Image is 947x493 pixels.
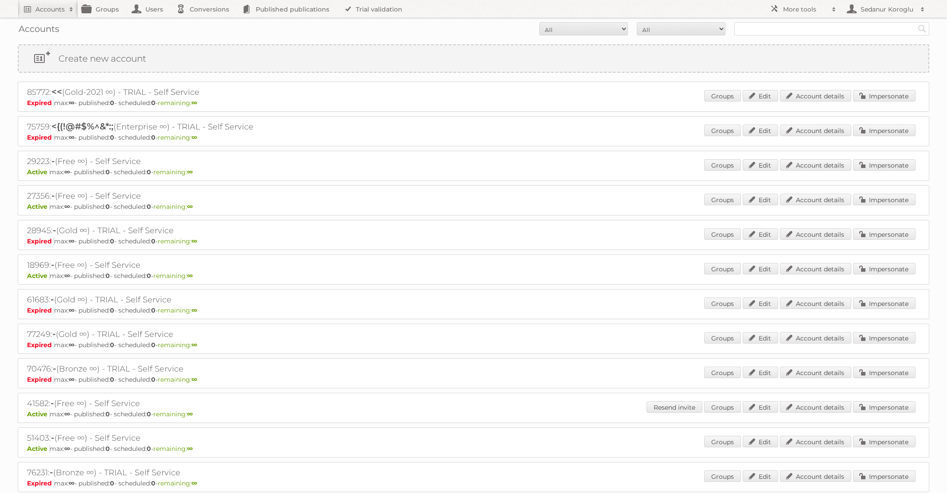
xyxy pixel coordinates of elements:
[780,125,851,136] a: Account details
[853,297,916,309] a: Impersonate
[191,237,197,245] strong: ∞
[704,125,741,136] a: Groups
[110,479,114,487] strong: 0
[51,259,55,270] span: -
[187,272,193,280] strong: ∞
[191,306,197,314] strong: ∞
[153,203,193,211] span: remaining:
[853,125,916,136] a: Impersonate
[853,90,916,102] a: Impersonate
[105,168,110,176] strong: 0
[69,306,74,314] strong: ∞
[27,410,920,418] p: max: - published: - scheduled: -
[69,99,74,107] strong: ∞
[158,133,197,141] span: remaining:
[27,168,50,176] span: Active
[191,99,197,107] strong: ∞
[780,401,851,413] a: Account details
[191,341,197,349] strong: ∞
[780,436,851,447] a: Account details
[158,479,197,487] span: remaining:
[69,341,74,349] strong: ∞
[27,203,50,211] span: Active
[853,367,916,378] a: Impersonate
[50,467,53,477] span: -
[743,125,778,136] a: Edit
[27,341,920,349] p: max: - published: - scheduled: -
[110,341,114,349] strong: 0
[27,99,920,107] p: max: - published: - scheduled: -
[916,22,929,35] input: Search
[27,156,337,167] h2: 29223: (Free ∞) - Self Service
[853,401,916,413] a: Impersonate
[151,99,156,107] strong: 0
[743,367,778,378] a: Edit
[110,99,114,107] strong: 0
[191,133,197,141] strong: ∞
[743,332,778,344] a: Edit
[153,445,193,453] span: remaining:
[158,306,197,314] span: remaining:
[110,376,114,383] strong: 0
[704,470,741,482] a: Groups
[187,203,193,211] strong: ∞
[27,294,337,305] h2: 61683: (Gold ∞) - TRIAL - Self Service
[27,445,920,453] p: max: - published: - scheduled: -
[51,294,54,305] span: -
[27,363,337,375] h2: 70476: (Bronze ∞) - TRIAL - Self Service
[27,376,54,383] span: Expired
[853,263,916,274] a: Impersonate
[743,436,778,447] a: Edit
[27,467,337,478] h2: 76231: (Bronze ∞) - TRIAL - Self Service
[704,90,741,102] a: Groups
[191,376,197,383] strong: ∞
[27,237,54,245] span: Expired
[27,306,54,314] span: Expired
[110,306,114,314] strong: 0
[704,263,741,274] a: Groups
[27,133,54,141] span: Expired
[151,341,156,349] strong: 0
[105,203,110,211] strong: 0
[27,376,920,383] p: max: - published: - scheduled: -
[27,329,337,340] h2: 77249: (Gold ∞) - TRIAL - Self Service
[783,5,827,14] h2: More tools
[853,436,916,447] a: Impersonate
[151,237,156,245] strong: 0
[158,341,197,349] span: remaining:
[64,410,70,418] strong: ∞
[704,228,741,240] a: Groups
[27,86,337,98] h2: 85772: (Gold-2021 ∞) - TRIAL - Self Service
[110,133,114,141] strong: 0
[187,410,193,418] strong: ∞
[64,168,70,176] strong: ∞
[780,228,851,240] a: Account details
[27,121,337,133] h2: 75759: (Enterprise ∞) - TRIAL - Self Service
[69,376,74,383] strong: ∞
[743,401,778,413] a: Edit
[704,436,741,447] a: Groups
[105,445,110,453] strong: 0
[69,237,74,245] strong: ∞
[853,228,916,240] a: Impersonate
[158,99,197,107] span: remaining:
[27,259,337,271] h2: 18969: (Free ∞) - Self Service
[853,159,916,171] a: Impersonate
[151,479,156,487] strong: 0
[147,168,151,176] strong: 0
[780,332,851,344] a: Account details
[743,263,778,274] a: Edit
[27,432,337,444] h2: 51403: (Free ∞) - Self Service
[27,237,920,245] p: max: - published: - scheduled: -
[704,297,741,309] a: Groups
[27,272,920,280] p: max: - published: - scheduled: -
[27,341,54,349] span: Expired
[743,297,778,309] a: Edit
[147,203,151,211] strong: 0
[147,410,151,418] strong: 0
[19,45,928,72] a: Create new account
[27,99,54,107] span: Expired
[27,398,337,409] h2: 41582: (Free ∞) - Self Service
[27,272,50,280] span: Active
[27,133,920,141] p: max: - published: - scheduled: -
